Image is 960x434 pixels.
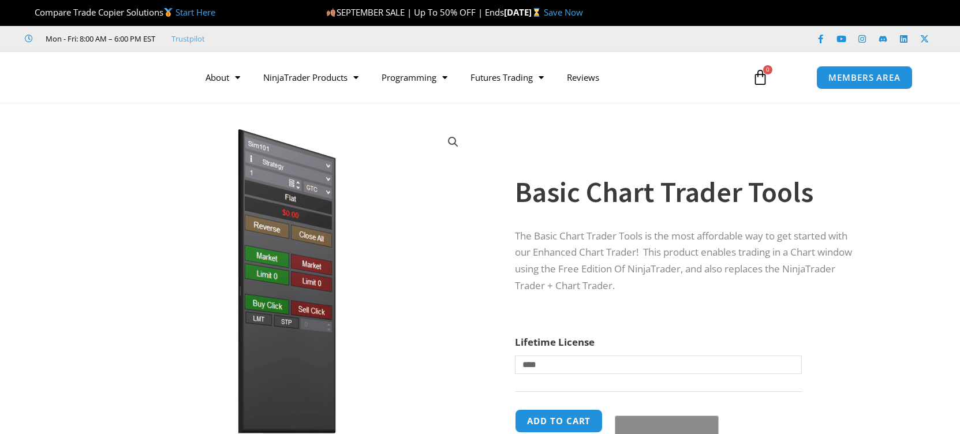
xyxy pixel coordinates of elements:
[828,73,901,82] span: MEMBERS AREA
[171,32,205,46] a: Trustpilot
[515,409,603,433] button: Add to cart
[25,6,215,18] span: Compare Trade Copier Solutions
[47,57,171,98] img: LogoAI | Affordable Indicators – NinjaTrader
[327,8,335,17] img: 🍂
[194,64,739,91] nav: Menu
[25,8,34,17] img: 🏆
[515,172,852,212] h1: Basic Chart Trader Tools
[555,64,611,91] a: Reviews
[175,6,215,18] a: Start Here
[515,228,852,295] p: The Basic Chart Trader Tools is the most affordable way to get started with our Enhanced Chart Tr...
[612,407,716,409] iframe: Secure payment input frame
[43,32,155,46] span: Mon - Fri: 8:00 AM – 6:00 PM EST
[763,65,772,74] span: 0
[816,66,913,89] a: MEMBERS AREA
[370,64,459,91] a: Programming
[504,6,544,18] strong: [DATE]
[443,132,464,152] a: View full-screen image gallery
[252,64,370,91] a: NinjaTrader Products
[459,64,555,91] a: Futures Trading
[472,123,843,383] img: Basic Chart Trader Tools - CL 2 Minute | Affordable Indicators – NinjaTrader
[532,8,541,17] img: ⌛
[326,6,503,18] span: SEPTEMBER SALE | Up To 50% OFF | Ends
[735,61,786,94] a: 0
[194,64,252,91] a: About
[544,6,583,18] a: Save Now
[164,8,173,17] img: 🥇
[515,335,595,349] label: Lifetime License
